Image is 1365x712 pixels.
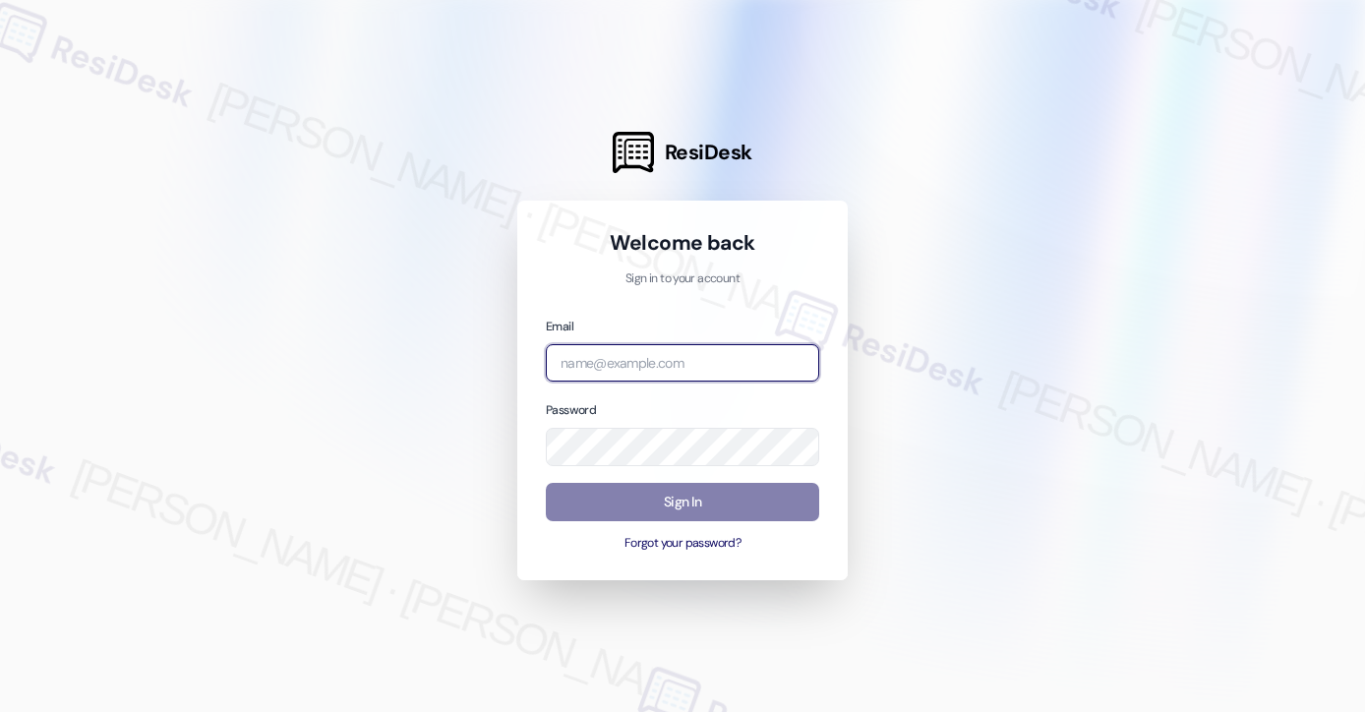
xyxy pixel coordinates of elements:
button: Forgot your password? [546,535,819,553]
span: ResiDesk [665,139,752,166]
p: Sign in to your account [546,270,819,288]
img: ResiDesk Logo [613,132,654,173]
h1: Welcome back [546,229,819,257]
label: Password [546,402,596,418]
button: Sign In [546,483,819,521]
input: name@example.com [546,344,819,383]
label: Email [546,319,573,334]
